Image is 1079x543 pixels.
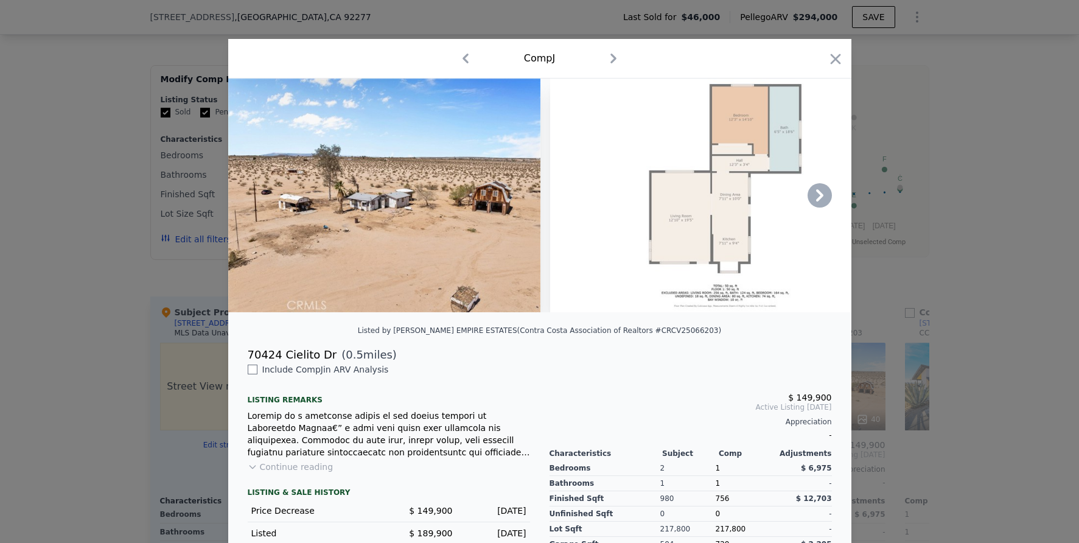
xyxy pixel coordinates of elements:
span: 1 [716,464,721,472]
div: 217,800 [660,522,716,537]
div: Listing remarks [248,385,530,405]
div: 70424 Cielito Dr [248,346,337,363]
div: Comp [719,449,775,458]
div: Characteristics [550,449,663,458]
span: $ 149,900 [409,506,452,516]
span: Include Comp J in ARV Analysis [257,365,394,374]
div: Comp J [524,51,555,66]
div: - [776,506,831,522]
span: $ 189,900 [409,528,452,538]
span: 217,800 [716,525,746,533]
div: LISTING & SALE HISTORY [248,488,530,500]
div: Listed by [PERSON_NAME] EMPIRE ESTATES (Contra Costa Association of Realtors #CRCV25066203) [358,326,721,335]
div: [DATE] [463,527,526,539]
span: $ 149,900 [788,393,831,402]
img: Property Img [228,79,540,312]
div: Loremip do s ametconse adipis el sed doeius tempori ut Laboreetdo Magnaa€” e admi veni quisn exer... [248,410,530,458]
div: Price Decrease [251,505,379,517]
span: $ 12,703 [796,494,832,503]
div: Unfinished Sqft [550,506,660,522]
div: 1 [716,476,777,491]
span: $ 6,975 [801,464,831,472]
span: 0 [716,510,721,518]
div: Lot Sqft [550,522,660,537]
div: 1 [660,476,716,491]
div: Listed [251,527,379,539]
div: - [776,522,831,537]
div: Appreciation [550,417,832,427]
div: [DATE] [463,505,526,517]
div: Bathrooms [550,476,660,491]
div: Finished Sqft [550,491,660,506]
div: Subject [662,449,719,458]
div: Bedrooms [550,461,660,476]
div: 980 [660,491,716,506]
div: - [550,427,832,444]
div: 2 [660,461,716,476]
div: Adjustments [775,449,832,458]
div: 0 [660,506,716,522]
span: ( miles) [337,346,397,363]
button: Continue reading [248,461,333,473]
span: 756 [716,494,730,503]
div: - [776,476,831,491]
img: Property Img [550,79,901,312]
span: Active Listing [DATE] [550,402,832,412]
span: 0.5 [346,348,363,361]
